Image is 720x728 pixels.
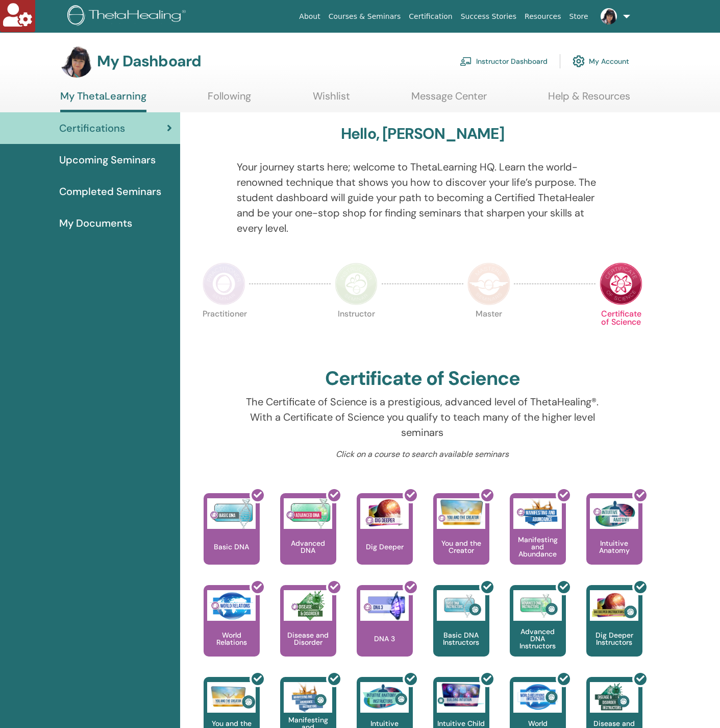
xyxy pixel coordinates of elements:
[586,585,642,677] a: Dig Deeper Instructors Dig Deeper Instructors
[325,7,405,26] a: Courses & Seminars
[510,493,566,585] a: Manifesting and Abundance Manifesting and Abundance
[237,159,608,236] p: Your journey starts here; welcome to ThetaLearning HQ. Learn the world-renowned technique that sh...
[280,585,336,677] a: Disease and Disorder Disease and Disorder
[204,632,260,646] p: World Relations
[325,367,520,391] h2: Certificate of Science
[590,682,638,713] img: Disease and Disorder Instructors
[460,50,548,72] a: Instructor Dashboard
[565,7,592,26] a: Store
[284,590,332,621] img: Disease and Disorder
[59,120,125,136] span: Certifications
[280,632,336,646] p: Disease and Disorder
[341,125,504,143] h3: Hello, [PERSON_NAME]
[204,493,260,585] a: Basic DNA Basic DNA
[335,310,378,353] p: Instructor
[460,57,472,66] img: chalkboard-teacher.svg
[59,152,156,167] span: Upcoming Seminars
[467,310,510,353] p: Master
[357,493,413,585] a: Dig Deeper Dig Deeper
[60,90,146,112] a: My ThetaLearning
[208,90,251,110] a: Following
[513,682,562,713] img: World Relations Instructors
[513,590,562,621] img: Advanced DNA Instructors
[284,498,332,529] img: Advanced DNA
[411,90,487,110] a: Message Center
[510,585,566,677] a: Advanced DNA Instructors Advanced DNA Instructors
[520,7,565,26] a: Resources
[237,448,608,460] p: Click on a course to search available seminars
[237,394,608,440] p: The Certificate of Science is a prestigious, advanced level of ThetaHealing®. With a Certificate ...
[513,498,562,529] img: Manifesting and Abundance
[433,632,489,646] p: Basic DNA Instructors
[207,590,256,621] img: World Relations
[60,45,93,78] img: default.jpg
[433,540,489,554] p: You and the Creator
[284,682,332,713] img: Manifesting and Abundance Instructors
[67,5,189,28] img: logo.png
[573,53,585,70] img: cog.svg
[335,262,378,305] img: Instructor
[280,540,336,554] p: Advanced DNA
[360,682,409,713] img: Intuitive Anatomy Instructors
[437,590,485,621] img: Basic DNA Instructors
[357,585,413,677] a: DNA 3 DNA 3
[405,7,456,26] a: Certification
[601,8,617,25] img: default.jpg
[295,7,324,26] a: About
[548,90,630,110] a: Help & Resources
[590,590,638,621] img: Dig Deeper Instructors
[360,498,409,529] img: Dig Deeper
[510,536,566,557] p: Manifesting and Abundance
[437,682,485,707] img: Intuitive Child In Me Instructors
[437,498,485,526] img: You and the Creator
[207,682,256,713] img: You and the Creator Instructors
[600,262,642,305] img: Certificate of Science
[59,184,161,199] span: Completed Seminars
[433,585,489,677] a: Basic DNA Instructors Basic DNA Instructors
[590,498,638,529] img: Intuitive Anatomy
[362,543,408,550] p: Dig Deeper
[510,628,566,649] p: Advanced DNA Instructors
[600,310,642,353] p: Certificate of Science
[59,215,132,231] span: My Documents
[457,7,520,26] a: Success Stories
[433,493,489,585] a: You and the Creator You and the Creator
[467,262,510,305] img: Master
[573,50,629,72] a: My Account
[203,310,245,353] p: Practitioner
[586,632,642,646] p: Dig Deeper Instructors
[586,540,642,554] p: Intuitive Anatomy
[586,493,642,585] a: Intuitive Anatomy Intuitive Anatomy
[204,585,260,677] a: World Relations World Relations
[97,52,201,70] h3: My Dashboard
[203,262,245,305] img: Practitioner
[280,493,336,585] a: Advanced DNA Advanced DNA
[207,498,256,529] img: Basic DNA
[360,590,409,621] img: DNA 3
[313,90,350,110] a: Wishlist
